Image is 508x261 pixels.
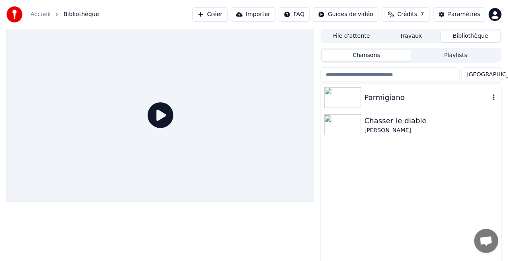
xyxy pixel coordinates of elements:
button: Importer [231,7,276,22]
div: Ouvrir le chat [474,229,498,253]
div: Paramètres [448,10,480,18]
span: Crédits [397,10,417,18]
button: Paramètres [433,7,485,22]
span: 7 [420,10,424,18]
button: Travaux [381,31,441,42]
button: Chansons [322,50,411,61]
button: Créer [192,7,228,22]
button: Guides de vidéo [313,7,378,22]
a: Accueil [31,10,51,18]
button: Bibliothèque [441,31,500,42]
button: File d'attente [322,31,381,42]
button: Playlists [411,50,500,61]
img: youka [6,6,23,22]
div: [PERSON_NAME] [364,126,498,135]
button: FAQ [279,7,310,22]
span: Bibliothèque [64,10,99,18]
button: Crédits7 [382,7,430,22]
div: Chasser le diable [364,115,498,126]
nav: breadcrumb [31,10,99,18]
div: Parmigiano [364,92,490,103]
